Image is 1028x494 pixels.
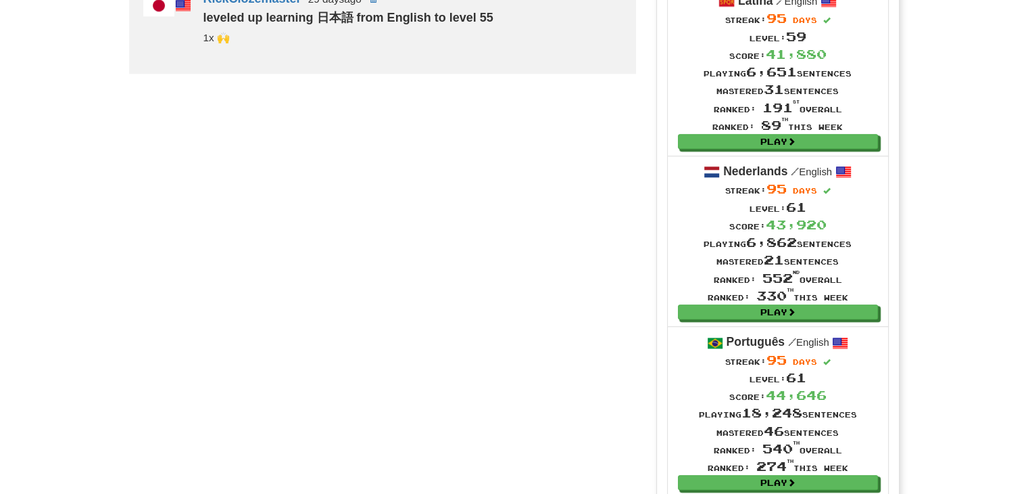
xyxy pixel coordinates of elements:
div: Ranked: this week [699,457,857,475]
a: Play [678,134,878,149]
span: 274 [756,459,793,474]
span: 46 [764,424,784,439]
div: Ranked: this week [704,287,852,305]
div: Level: [704,198,852,216]
strong: Nederlands [723,164,787,178]
div: Streak: [699,351,857,369]
span: 540 [762,441,800,456]
span: 61 [786,370,806,385]
div: Score: [704,216,852,233]
a: Play [678,305,878,319]
span: days [793,16,817,24]
div: Ranked: this week [704,116,852,134]
div: Playing sentences [699,404,857,422]
sup: th [793,441,800,445]
strong: leveled up learning 日本語 from English to level 55 [203,11,493,24]
span: 44,646 [766,388,827,403]
small: 19cupsofcoffee [203,32,230,43]
div: Playing sentences [704,233,852,251]
span: 43,920 [766,217,827,232]
div: Level: [699,369,857,386]
span: 552 [762,271,800,286]
div: Streak: [704,180,852,198]
span: 95 [766,181,787,196]
span: days [793,186,817,195]
strong: Português [726,335,785,349]
span: Streak includes today. [823,17,831,24]
div: Playing sentences [704,63,852,81]
span: 95 [766,353,787,367]
span: 61 [786,200,806,215]
span: 95 [766,11,787,26]
div: Level: [704,28,852,45]
small: English [791,166,832,177]
span: 330 [756,288,793,303]
span: Streak includes today. [823,187,831,195]
span: / [791,165,799,177]
span: 41,880 [766,47,827,62]
sup: th [787,459,793,464]
div: Score: [704,45,852,63]
div: Ranked: overall [704,269,852,287]
div: Streak: [704,9,852,27]
div: Mastered sentences [704,251,852,269]
div: Mastered sentences [699,422,857,440]
small: English [788,337,829,348]
span: 18,248 [741,405,802,420]
div: Mastered sentences [704,81,852,98]
a: Play [678,475,878,490]
span: days [793,357,817,366]
span: 191 [762,100,800,115]
sup: th [781,117,788,122]
sup: nd [793,270,800,275]
span: 89 [761,118,788,133]
sup: st [793,99,800,104]
div: Score: [699,386,857,404]
span: / [788,336,796,348]
div: Ranked: overall [704,99,852,116]
span: 21 [764,252,784,267]
div: Ranked: overall [699,440,857,457]
span: 6,862 [746,235,797,250]
span: Streak includes today. [823,359,831,366]
span: 31 [764,82,784,97]
span: 6,651 [746,64,797,79]
sup: th [787,288,793,292]
span: 59 [786,29,806,44]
